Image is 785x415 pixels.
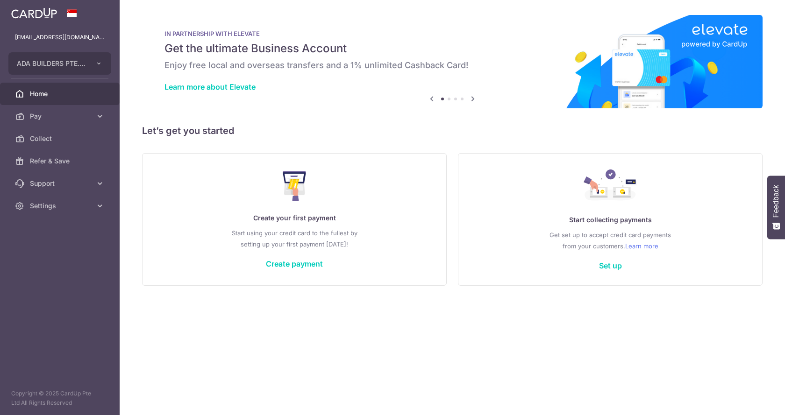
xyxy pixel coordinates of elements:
button: Feedback - Show survey [767,176,785,239]
h5: Let’s get you started [142,123,763,138]
button: ADA BUILDERS PTE. LTD. [8,52,111,75]
span: ADA BUILDERS PTE. LTD. [17,59,86,68]
span: Pay [30,112,92,121]
a: Learn more [625,240,658,252]
img: Collect Payment [584,169,637,203]
img: CardUp [11,7,57,19]
img: Renovation banner [142,15,763,108]
p: [EMAIL_ADDRESS][DOMAIN_NAME] [15,33,105,42]
span: Feedback [772,185,780,218]
img: Make Payment [283,171,307,201]
span: Settings [30,201,92,211]
p: IN PARTNERSHIP WITH ELEVATE [164,30,740,37]
p: Start collecting payments [477,214,743,225]
a: Create payment [266,259,323,268]
p: Start using your credit card to the fullest by setting up your first payment [DATE]! [161,227,428,250]
span: Support [30,179,92,188]
h5: Get the ultimate Business Account [164,41,740,56]
span: Collect [30,134,92,143]
span: Refer & Save [30,156,92,166]
a: Set up [599,261,622,270]
p: Get set up to accept credit card payments from your customers. [477,229,743,252]
span: Home [30,89,92,98]
h6: Enjoy free local and overseas transfers and a 1% unlimited Cashback Card! [164,60,740,71]
a: Learn more about Elevate [164,82,256,91]
p: Create your first payment [161,212,428,224]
